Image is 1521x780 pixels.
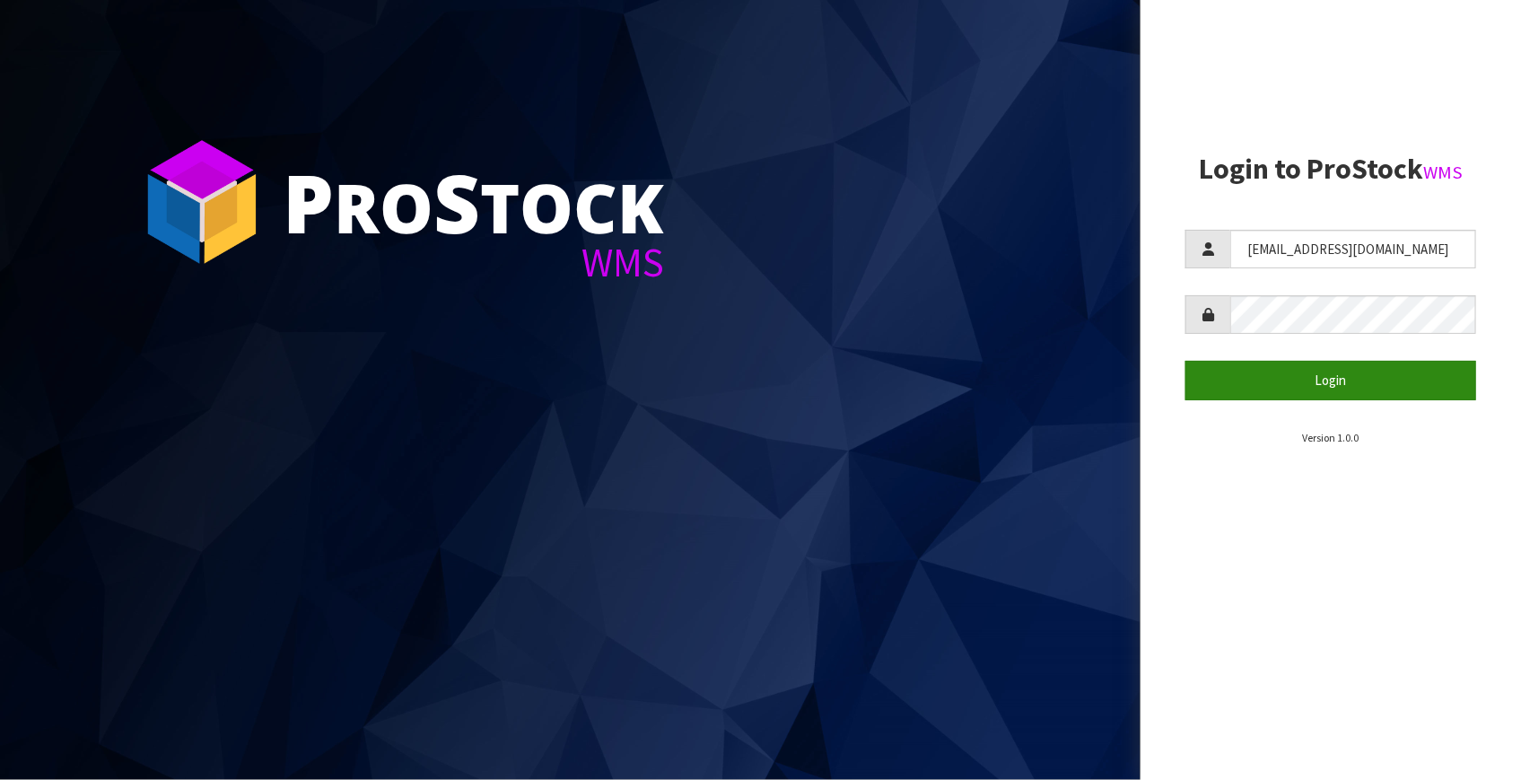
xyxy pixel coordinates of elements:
span: P [283,147,334,257]
input: Username [1230,230,1476,268]
img: ProStock Cube [135,135,269,269]
div: WMS [283,242,664,283]
button: Login [1185,361,1476,399]
small: Version 1.0.0 [1303,431,1359,444]
small: WMS [1423,161,1463,184]
div: ro tock [283,162,664,242]
h2: Login to ProStock [1185,153,1476,185]
span: S [433,147,480,257]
